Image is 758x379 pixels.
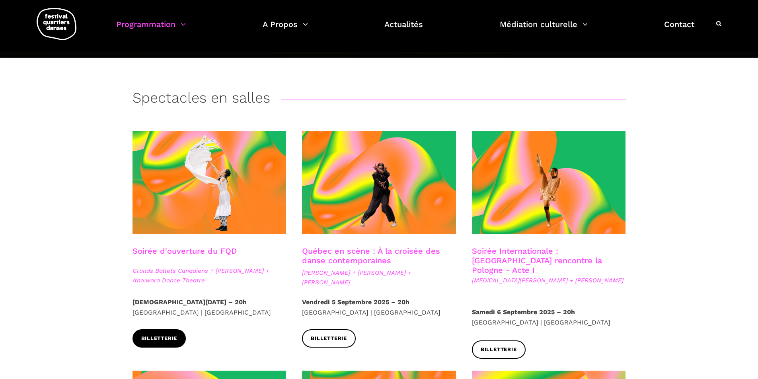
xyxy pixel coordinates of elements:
a: Programmation [116,17,186,41]
a: Billetterie [133,329,186,347]
a: Contact [664,17,694,41]
span: [MEDICAL_DATA][PERSON_NAME] + [PERSON_NAME] [472,276,626,285]
span: Billetterie [141,334,177,343]
a: Soirée d'ouverture du FQD [133,246,237,256]
a: Québec en scène : À la croisée des danse contemporaines [302,246,440,265]
span: Billetterie [481,346,517,354]
a: Billetterie [472,340,526,358]
span: Billetterie [311,334,347,343]
p: [GEOGRAPHIC_DATA] | [GEOGRAPHIC_DATA] [133,297,286,317]
strong: [DEMOGRAPHIC_DATA][DATE] – 20h [133,298,247,306]
a: Billetterie [302,329,356,347]
p: [GEOGRAPHIC_DATA] | [GEOGRAPHIC_DATA] [302,297,456,317]
a: A Propos [263,17,308,41]
a: Soirée Internationale : [GEOGRAPHIC_DATA] rencontre la Pologne - Acte I [472,246,602,275]
a: Actualités [384,17,423,41]
h3: Spectacles en salles [133,89,270,109]
span: Grands Ballets Canadiens + [PERSON_NAME] + A'no:wara Dance Theatre [133,266,286,285]
a: Médiation culturelle [500,17,588,41]
span: [PERSON_NAME] + [PERSON_NAME] + [PERSON_NAME] [302,268,456,287]
p: [GEOGRAPHIC_DATA] | [GEOGRAPHIC_DATA] [472,307,626,327]
strong: Samedi 6 Septembre 2025 – 20h [472,308,575,316]
strong: Vendredi 5 Septembre 2025 – 20h [302,298,409,306]
img: logo-fqd-med [37,8,76,40]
